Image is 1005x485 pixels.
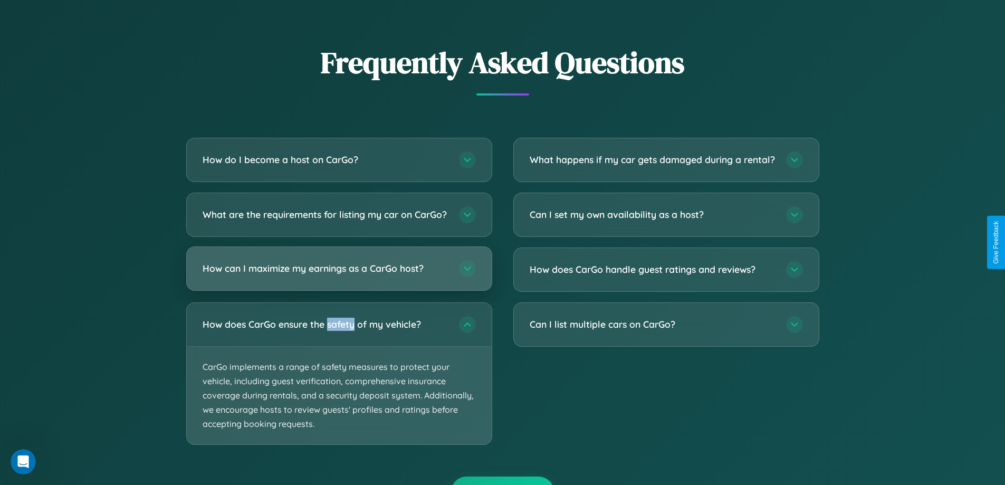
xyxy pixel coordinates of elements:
[203,153,448,166] h3: How do I become a host on CarGo?
[186,42,819,83] h2: Frequently Asked Questions
[203,318,448,331] h3: How does CarGo ensure the safety of my vehicle?
[203,208,448,221] h3: What are the requirements for listing my car on CarGo?
[530,263,776,276] h3: How does CarGo handle guest ratings and reviews?
[530,318,776,331] h3: Can I list multiple cars on CarGo?
[530,208,776,221] h3: Can I set my own availability as a host?
[11,449,36,474] iframe: Intercom live chat
[187,347,492,445] p: CarGo implements a range of safety measures to protect your vehicle, including guest verification...
[992,221,1000,264] div: Give Feedback
[203,262,448,275] h3: How can I maximize my earnings as a CarGo host?
[530,153,776,166] h3: What happens if my car gets damaged during a rental?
